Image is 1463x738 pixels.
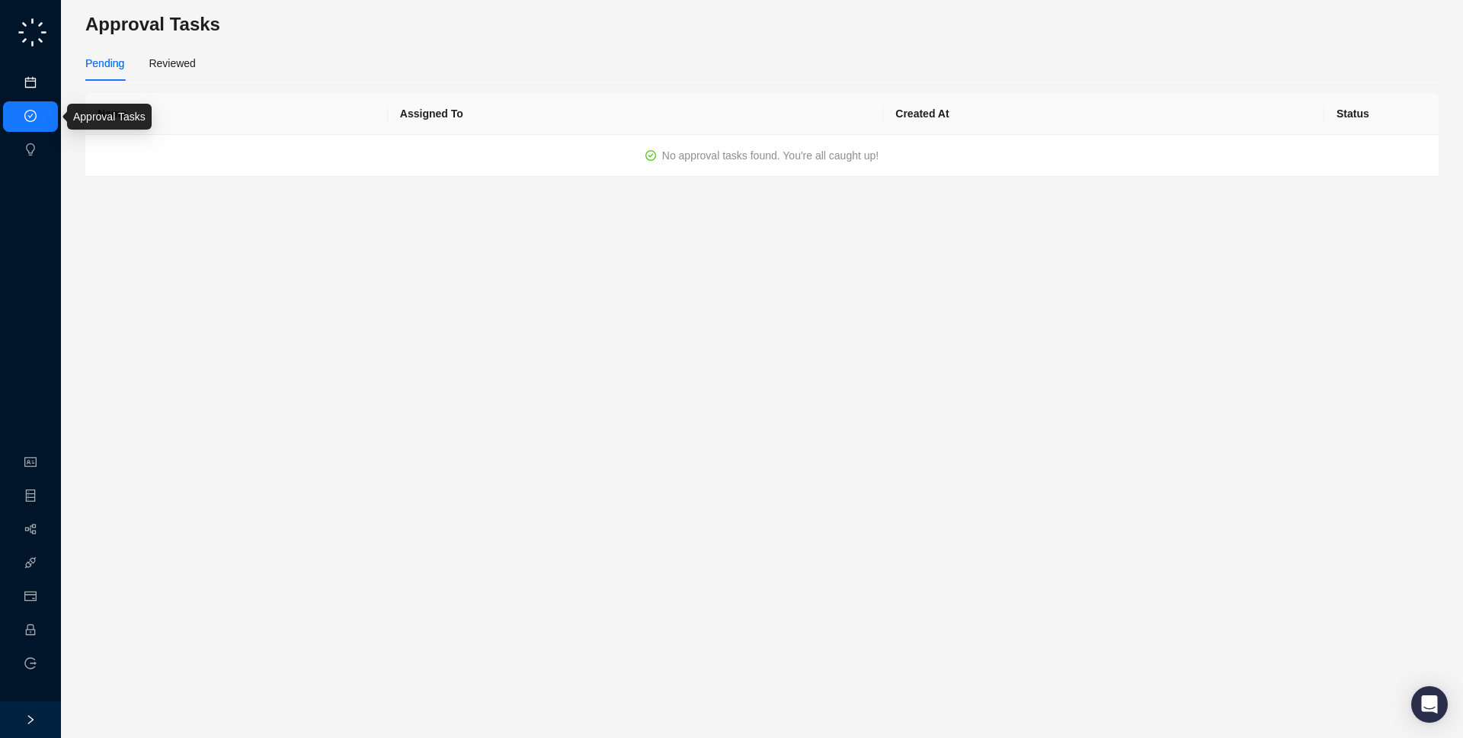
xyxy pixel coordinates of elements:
[25,714,36,725] span: right
[24,657,37,669] span: logout
[149,55,195,72] div: Reviewed
[85,55,124,72] div: Pending
[85,12,1439,37] h3: Approval Tasks
[15,15,50,50] img: logo-small-C4UdH2pc.png
[883,93,1324,135] th: Created At
[388,93,883,135] th: Assigned To
[85,93,388,135] th: Name
[662,149,879,162] span: No approval tasks found. You're all caught up!
[1411,686,1448,723] div: Open Intercom Messenger
[1324,93,1439,135] th: Status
